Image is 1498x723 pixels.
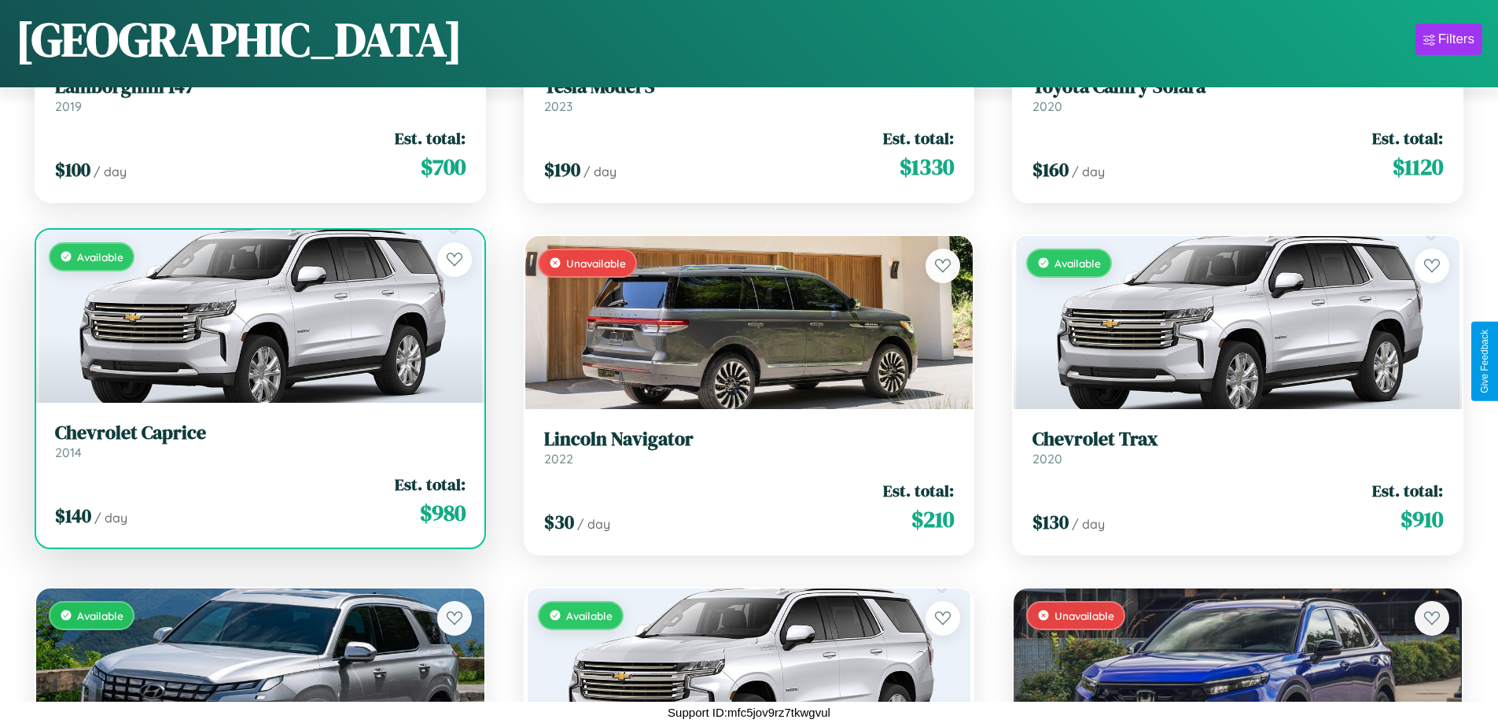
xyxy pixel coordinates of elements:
span: $ 190 [544,157,580,183]
span: 2020 [1032,451,1062,467]
span: / day [577,516,610,532]
div: Give Feedback [1479,330,1490,393]
a: Chevrolet Trax2020 [1032,428,1443,467]
h3: Chevrolet Caprice [55,422,466,444]
span: Est. total: [395,473,466,496]
span: $ 1330 [900,151,954,183]
h3: Toyota Camry Solara [1032,76,1443,98]
span: $ 1120 [1393,151,1443,183]
span: $ 700 [421,151,466,183]
span: $ 100 [55,157,90,183]
h3: Tesla Model S [544,76,955,98]
span: / day [1072,164,1105,179]
a: Toyota Camry Solara2020 [1032,76,1443,114]
a: Lamborghini 1472019 [55,76,466,114]
h3: Chevrolet Trax [1032,428,1443,451]
span: / day [94,164,127,179]
span: 2023 [544,98,572,114]
span: 2022 [544,451,573,467]
span: Est. total: [1372,479,1443,502]
span: Est. total: [1372,127,1443,149]
span: Available [77,609,123,622]
span: $ 30 [544,509,574,535]
span: Est. total: [883,479,954,502]
button: Filters [1415,24,1482,55]
span: 2020 [1032,98,1062,114]
span: $ 980 [420,497,466,529]
span: / day [94,510,127,526]
span: Available [1054,256,1101,270]
span: $ 210 [911,504,954,535]
a: Chevrolet Caprice2014 [55,422,466,460]
span: / day [583,164,616,179]
a: Lincoln Navigator2022 [544,428,955,467]
h3: Lincoln Navigator [544,428,955,451]
h3: Lamborghini 147 [55,76,466,98]
span: $ 910 [1400,504,1443,535]
h1: [GEOGRAPHIC_DATA] [16,7,462,72]
p: Support ID: mfc5jov9rz7tkwgvul [668,702,830,723]
div: Filters [1438,31,1474,47]
span: $ 140 [55,503,91,529]
span: Available [77,250,123,264]
span: Unavailable [1054,609,1114,622]
span: $ 130 [1032,509,1069,535]
span: 2019 [55,98,82,114]
span: Available [566,609,613,622]
span: Est. total: [883,127,954,149]
span: / day [1072,516,1105,532]
a: Tesla Model S2023 [544,76,955,114]
span: 2014 [55,444,82,460]
span: Unavailable [566,256,626,270]
span: Est. total: [395,127,466,149]
span: $ 160 [1032,157,1069,183]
